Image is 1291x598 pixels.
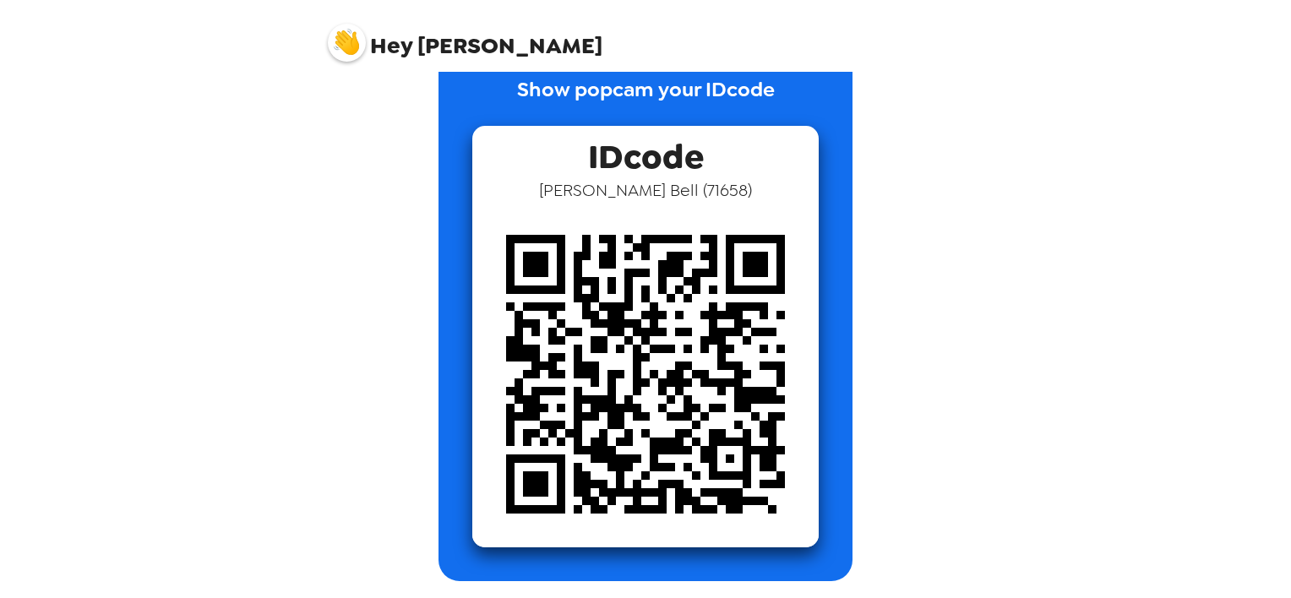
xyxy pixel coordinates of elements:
[472,201,819,547] img: qr code
[328,15,602,57] span: [PERSON_NAME]
[517,74,775,126] p: Show popcam your IDcode
[370,30,412,61] span: Hey
[539,179,752,201] span: [PERSON_NAME] Bell ( 71658 )
[588,126,704,179] span: IDcode
[328,24,366,62] img: profile pic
